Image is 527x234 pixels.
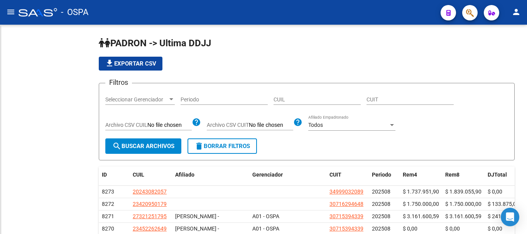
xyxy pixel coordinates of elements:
datatable-header-cell: Periodo [369,167,400,183]
span: CUIT [329,172,341,178]
span: Rem4 [403,172,417,178]
mat-icon: help [192,118,201,127]
mat-icon: help [293,118,302,127]
span: [PERSON_NAME] - [175,213,219,219]
div: $ 0,00 [445,224,481,233]
button: Buscar Archivos [105,138,181,154]
datatable-header-cell: DJTotal [485,167,527,183]
span: 8272 [102,201,114,207]
datatable-header-cell: Rem8 [442,167,485,183]
span: 27321251795 [133,213,167,219]
span: - OSPA [61,4,88,21]
span: [PERSON_NAME] - [175,226,219,232]
span: ID [102,172,107,178]
div: $ 241.862,45 [488,212,524,221]
div: $ 0,00 [488,224,524,233]
span: A01 - OSPA [252,226,279,232]
span: Gerenciador [252,172,283,178]
span: 202508 [372,213,390,219]
input: Archivo CSV CUIL [147,122,192,129]
datatable-header-cell: CUIL [130,167,172,183]
span: A01 - OSPA [252,213,279,219]
div: $ 0,00 [403,224,439,233]
button: Exportar CSV [99,57,162,71]
span: 202508 [372,201,390,207]
div: $ 133.875,00 [488,200,524,209]
span: 23420950179 [133,201,167,207]
span: Rem8 [445,172,459,178]
div: Open Intercom Messenger [501,208,519,226]
span: 23452262649 [133,226,167,232]
datatable-header-cell: ID [99,167,130,183]
div: $ 1.750.000,00 [445,200,481,209]
span: Archivo CSV CUIL [105,122,147,128]
mat-icon: file_download [105,59,114,68]
span: Buscar Archivos [112,143,174,150]
span: DJTotal [488,172,507,178]
datatable-header-cell: CUIT [326,167,369,183]
span: 8273 [102,189,114,195]
mat-icon: menu [6,7,15,17]
span: Afiliado [175,172,194,178]
span: Periodo [372,172,391,178]
span: 30715394339 [329,226,363,232]
span: 30715394339 [329,213,363,219]
h3: Filtros [105,77,132,88]
div: $ 3.161.600,59 [403,212,439,221]
div: $ 3.161.600,59 [445,212,481,221]
span: Seleccionar Gerenciador [105,96,168,103]
span: 30716294648 [329,201,363,207]
span: PADRON -> Ultima DDJJ [99,38,211,49]
span: Archivo CSV CUIT [207,122,249,128]
mat-icon: delete [194,141,204,151]
span: CUIL [133,172,144,178]
datatable-header-cell: Rem4 [400,167,442,183]
span: 202508 [372,226,390,232]
div: $ 1.737.951,90 [403,187,439,196]
span: 202508 [372,189,390,195]
div: $ 0,00 [488,187,524,196]
span: Borrar Filtros [194,143,250,150]
mat-icon: search [112,141,122,151]
span: Todos [308,122,323,128]
datatable-header-cell: Gerenciador [249,167,326,183]
datatable-header-cell: Afiliado [172,167,249,183]
span: 8270 [102,226,114,232]
span: Exportar CSV [105,60,156,67]
span: 8271 [102,213,114,219]
span: 34999032089 [329,189,363,195]
div: $ 1.750.000,00 [403,200,439,209]
span: 20243082057 [133,189,167,195]
input: Archivo CSV CUIT [249,122,293,129]
button: Borrar Filtros [187,138,257,154]
mat-icon: person [512,7,521,17]
div: $ 1.839.055,90 [445,187,481,196]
